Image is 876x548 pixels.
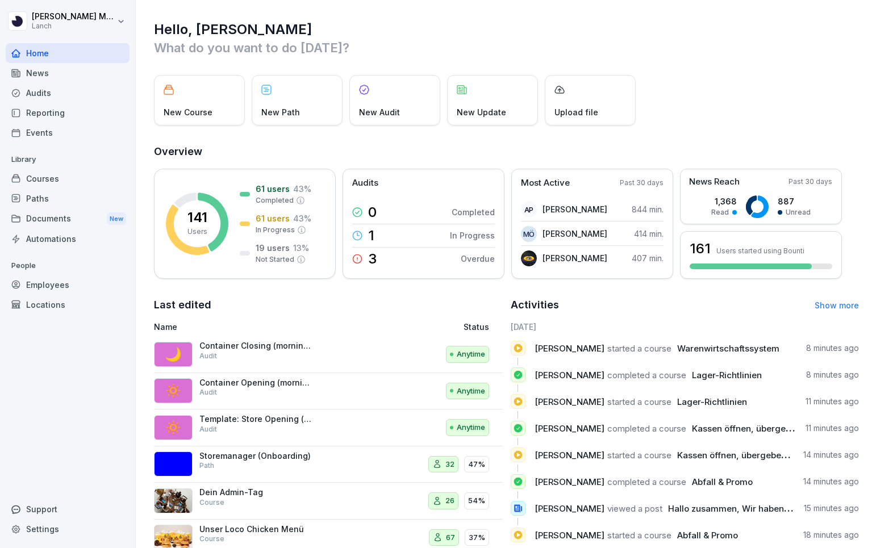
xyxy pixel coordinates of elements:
[154,144,859,160] h2: Overview
[199,387,217,398] p: Audit
[6,43,130,63] a: Home
[32,12,115,22] p: [PERSON_NAME] Meynert
[154,336,503,373] a: 🌙Container Closing (morning cleaning)AuditAnytime
[716,246,804,255] p: Users started using Bounti
[690,239,711,258] h3: 161
[293,212,311,224] p: 43 %
[6,83,130,103] a: Audits
[607,530,671,541] span: started a course
[154,409,503,446] a: 🔅Template: Store Opening (morning cleaning)AuditAnytime
[165,380,182,401] p: 🔅
[352,177,378,190] p: Audits
[620,178,664,188] p: Past 30 days
[6,208,130,229] div: Documents
[806,369,859,380] p: 8 minutes ago
[445,459,454,470] p: 32
[199,414,313,424] p: Template: Store Opening (morning cleaning)
[778,195,811,207] p: 887
[199,424,217,434] p: Audit
[199,351,217,361] p: Audit
[446,532,455,543] p: 67
[450,229,495,241] p: In Progress
[6,208,130,229] a: DocumentsNew
[368,252,377,266] p: 3
[607,370,686,380] span: completed a course
[457,349,485,360] p: Anytime
[256,254,294,265] p: Not Started
[187,227,207,237] p: Users
[457,422,485,433] p: Anytime
[521,226,537,242] div: MÖ
[677,450,836,461] span: Kassen öffnen, übergeben & schließen
[803,476,859,487] p: 14 minutes ago
[692,370,762,380] span: Lager-Richtlinien
[165,344,182,365] p: 🌙
[6,63,130,83] a: News
[632,203,664,215] p: 844 min.
[634,228,664,240] p: 414 min.
[6,189,130,208] a: Paths
[154,483,503,520] a: Dein Admin-TagCourse2654%
[804,503,859,514] p: 15 minutes ago
[154,297,503,313] h2: Last edited
[607,343,671,354] span: started a course
[154,373,503,410] a: 🔅Container Opening (morning cleaning)AuditAnytime
[607,396,671,407] span: started a course
[6,499,130,519] div: Support
[521,177,570,190] p: Most Active
[6,257,130,275] p: People
[806,422,859,434] p: 11 minutes ago
[445,495,454,507] p: 26
[543,252,607,264] p: [PERSON_NAME]
[803,529,859,541] p: 18 minutes ago
[154,20,859,39] h1: Hello, [PERSON_NAME]
[6,275,130,295] div: Employees
[461,253,495,265] p: Overdue
[543,228,607,240] p: [PERSON_NAME]
[256,225,295,235] p: In Progress
[535,450,604,461] span: [PERSON_NAME]
[293,242,309,254] p: 13 %
[199,461,214,471] p: Path
[32,22,115,30] p: Lanch
[457,386,485,397] p: Anytime
[6,519,130,539] a: Settings
[677,530,738,541] span: Abfall & Promo
[535,476,604,487] span: [PERSON_NAME]
[154,39,859,57] p: What do you want to do [DATE]?
[6,103,130,123] a: Reporting
[256,242,290,254] p: 19 users
[261,106,300,118] p: New Path
[199,341,313,351] p: Container Closing (morning cleaning)
[256,195,294,206] p: Completed
[199,524,313,534] p: Unser Loco Chicken Menü
[692,423,851,434] span: Kassen öffnen, übergeben & schließen
[607,503,662,514] span: viewed a post
[457,106,506,118] p: New Update
[535,423,604,434] span: [PERSON_NAME]
[256,212,290,224] p: 61 users
[543,203,607,215] p: [PERSON_NAME]
[469,532,485,543] p: 37%
[677,343,779,354] span: Warenwirtschaftssystem
[786,207,811,217] p: Unread
[815,300,859,310] a: Show more
[154,451,193,476] img: bpokbwnferyrkfk1b8mb43fv.png
[6,169,130,189] a: Courses
[607,450,671,461] span: started a course
[6,229,130,249] div: Automations
[535,343,604,354] span: [PERSON_NAME]
[803,449,859,461] p: 14 minutes ago
[6,123,130,143] a: Events
[607,423,686,434] span: completed a course
[607,476,686,487] span: completed a course
[187,211,207,224] p: 141
[6,295,130,315] div: Locations
[632,252,664,264] p: 407 min.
